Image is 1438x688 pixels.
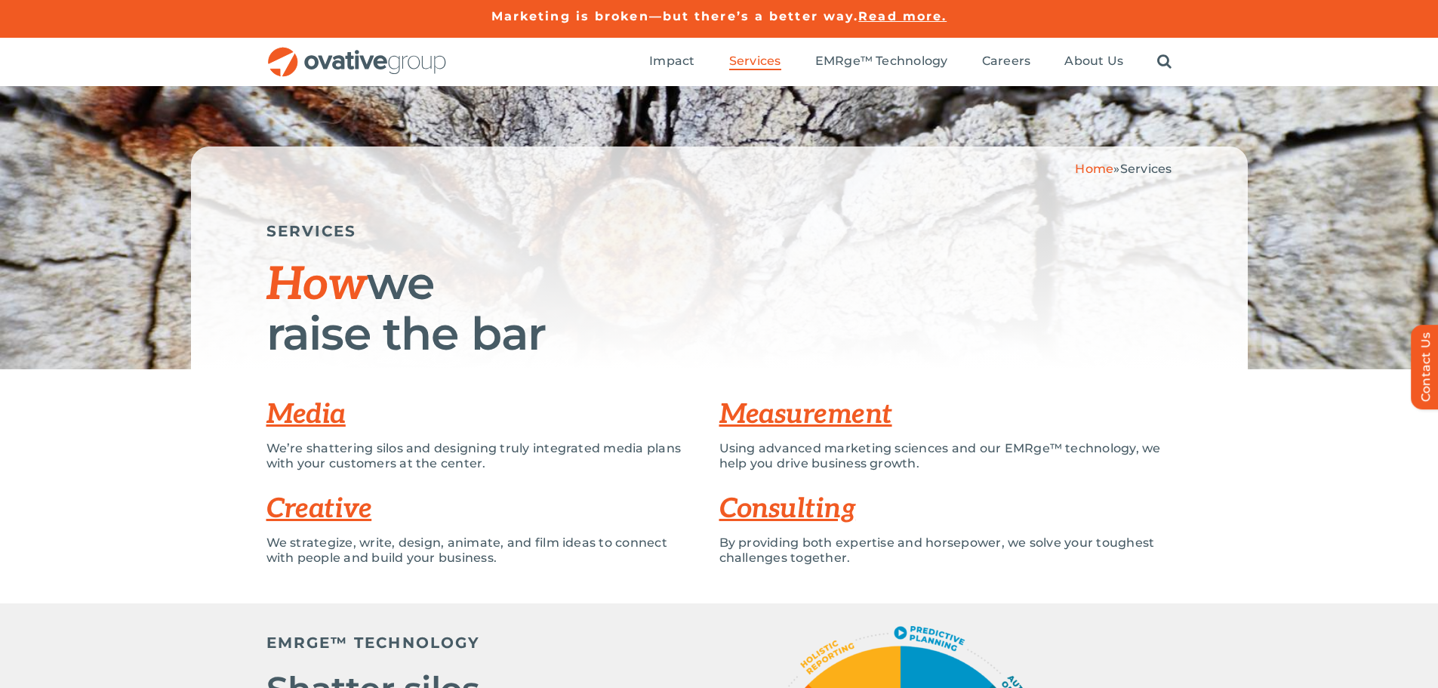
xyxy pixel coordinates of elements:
[1064,54,1123,69] span: About Us
[266,634,629,652] h5: EMRGE™ TECHNOLOGY
[1075,162,1172,176] span: »
[266,535,697,566] p: We strategize, write, design, animate, and film ideas to connect with people and build your busin...
[266,222,1172,240] h5: SERVICES
[982,54,1031,70] a: Careers
[266,258,367,313] span: How
[266,259,1172,358] h1: we raise the bar
[266,492,372,526] a: Creative
[266,441,697,471] p: We’re shattering silos and designing truly integrated media plans with your customers at the center.
[729,54,781,70] a: Services
[815,54,948,70] a: EMRge™ Technology
[1120,162,1172,176] span: Services
[1064,54,1123,70] a: About Us
[1075,162,1113,176] a: Home
[491,9,859,23] a: Marketing is broken—but there’s a better way.
[982,54,1031,69] span: Careers
[719,492,856,526] a: Consulting
[719,441,1172,471] p: Using advanced marketing sciences and our EMRge™ technology, we help you drive business growth.
[266,398,346,431] a: Media
[719,398,892,431] a: Measurement
[858,9,947,23] a: Read more.
[815,54,948,69] span: EMRge™ Technology
[719,535,1172,566] p: By providing both expertise and horsepower, we solve your toughest challenges together.
[649,54,694,70] a: Impact
[1157,54,1172,70] a: Search
[649,54,694,69] span: Impact
[649,38,1172,86] nav: Menu
[266,45,448,60] a: OG_Full_horizontal_RGB
[729,54,781,69] span: Services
